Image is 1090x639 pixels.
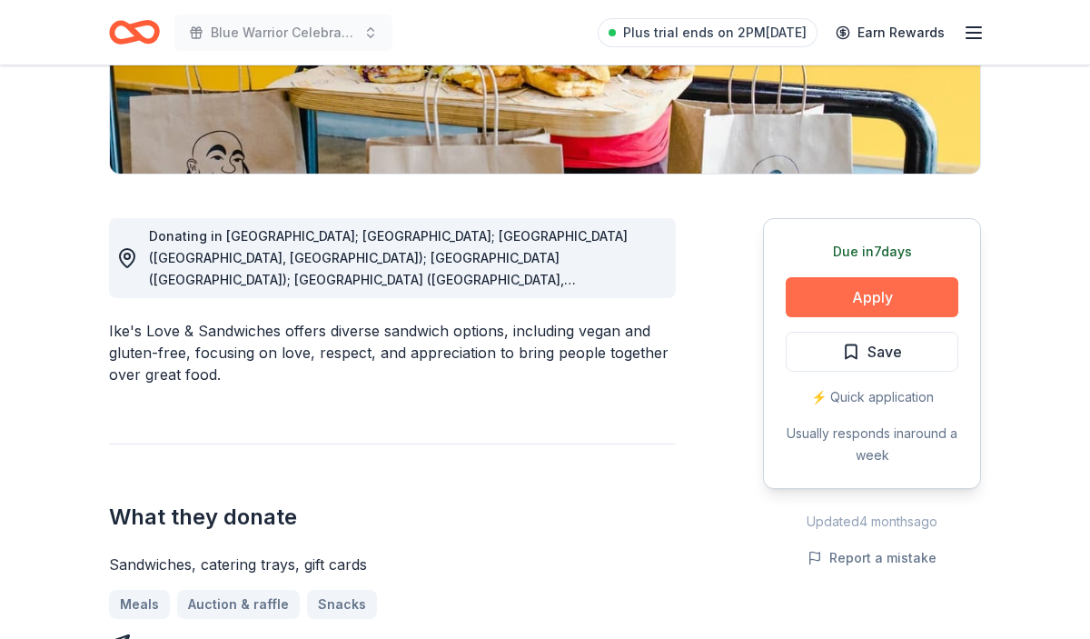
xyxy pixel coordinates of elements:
[786,423,958,466] div: Usually responds in around a week
[825,16,956,49] a: Earn Rewards
[211,22,356,44] span: Blue Warrior Celebration & Silent Auction
[109,503,676,532] h2: What they donate
[149,228,628,396] span: Donating in [GEOGRAPHIC_DATA]; [GEOGRAPHIC_DATA]; [GEOGRAPHIC_DATA] ([GEOGRAPHIC_DATA], [GEOGRAPH...
[598,18,817,47] a: Plus trial ends on 2PM[DATE]
[808,547,936,569] button: Report a mistake
[177,590,300,619] a: Auction & raffle
[109,554,676,575] div: Sandwiches, catering trays, gift cards
[786,332,958,372] button: Save
[174,15,392,51] button: Blue Warrior Celebration & Silent Auction
[307,590,377,619] a: Snacks
[109,320,676,385] div: Ike's Love & Sandwiches offers diverse sandwich options, including vegan and gluten-free, focusin...
[786,277,958,317] button: Apply
[867,340,902,364] span: Save
[786,241,958,263] div: Due in 7 days
[763,511,981,533] div: Updated 4 months ago
[786,386,958,408] div: ⚡️ Quick application
[623,22,807,44] span: Plus trial ends on 2PM[DATE]
[109,590,170,619] a: Meals
[109,11,160,54] a: Home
